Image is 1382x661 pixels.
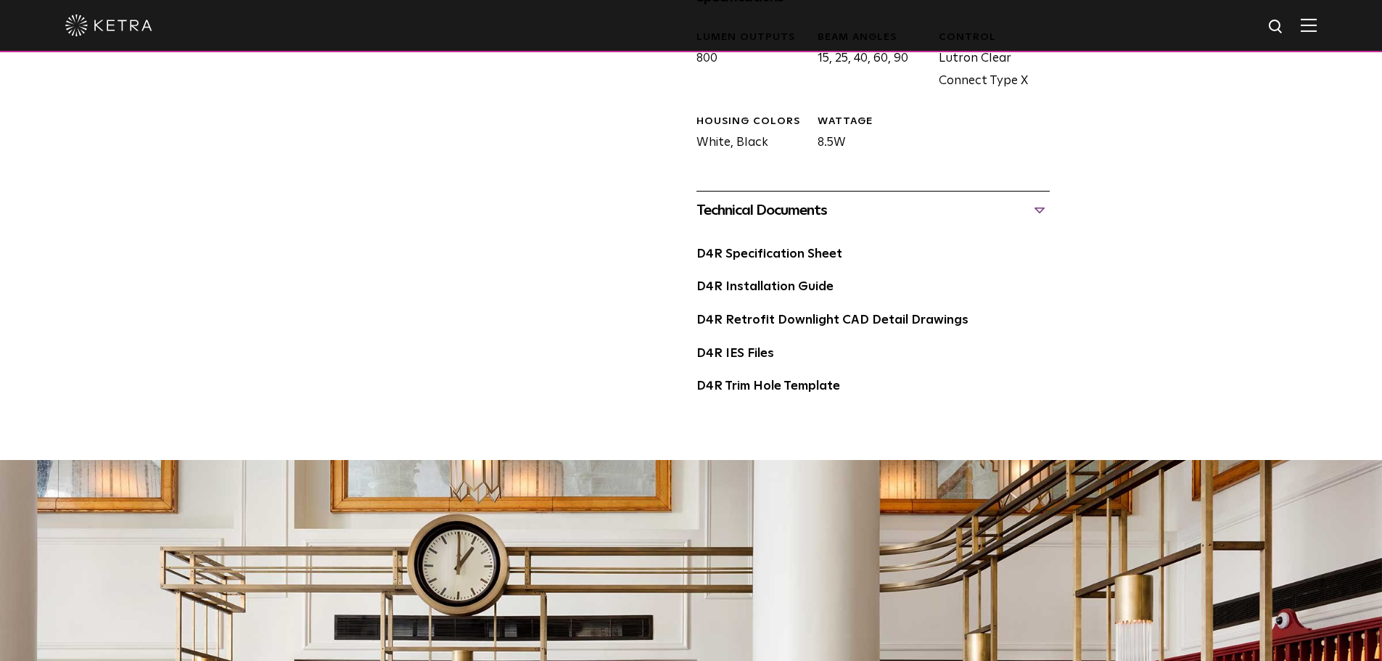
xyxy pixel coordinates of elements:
a: D4R Retrofit Downlight CAD Detail Drawings [696,314,968,327]
div: 8.5W [807,115,928,155]
a: D4R Trim Hole Template [696,380,840,393]
img: ketra-logo-2019-white [65,15,152,36]
div: WATTAGE [818,115,928,129]
div: White, Black [686,115,807,155]
div: 15, 25, 40, 60, 90 [807,30,928,93]
a: D4R Installation Guide [696,281,834,293]
div: HOUSING COLORS [696,115,807,129]
img: search icon [1267,18,1286,36]
a: D4R IES Files [696,348,774,360]
div: 800 [686,30,807,93]
img: Hamburger%20Nav.svg [1301,18,1317,32]
div: Lutron Clear Connect Type X [928,30,1049,93]
div: Technical Documents [696,199,1050,222]
a: D4R Specification Sheet [696,248,842,260]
